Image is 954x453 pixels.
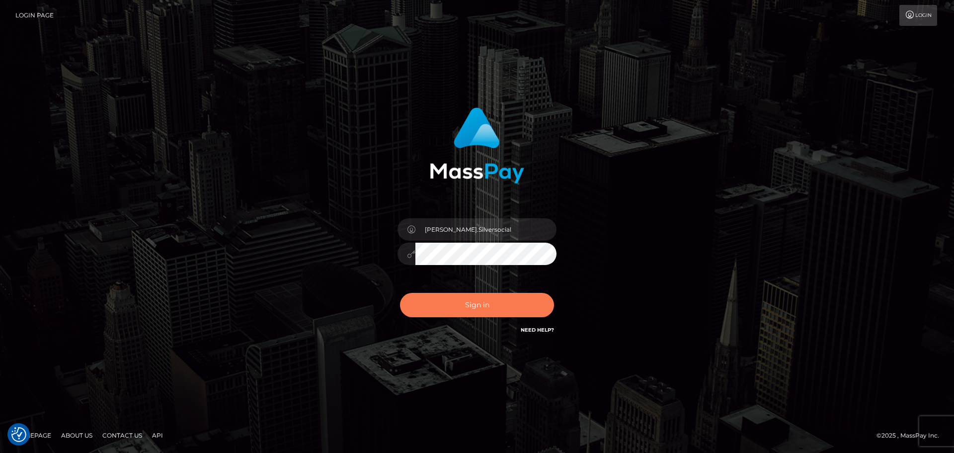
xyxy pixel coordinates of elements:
button: Sign in [400,293,554,317]
div: © 2025 , MassPay Inc. [876,430,947,441]
a: About Us [57,428,96,443]
a: Homepage [11,428,55,443]
a: Login [899,5,937,26]
img: Revisit consent button [11,427,26,442]
a: Login Page [15,5,54,26]
input: Username... [415,218,556,241]
a: Need Help? [521,327,554,333]
a: API [148,428,167,443]
button: Consent Preferences [11,427,26,442]
img: MassPay Login [430,107,524,183]
a: Contact Us [98,428,146,443]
